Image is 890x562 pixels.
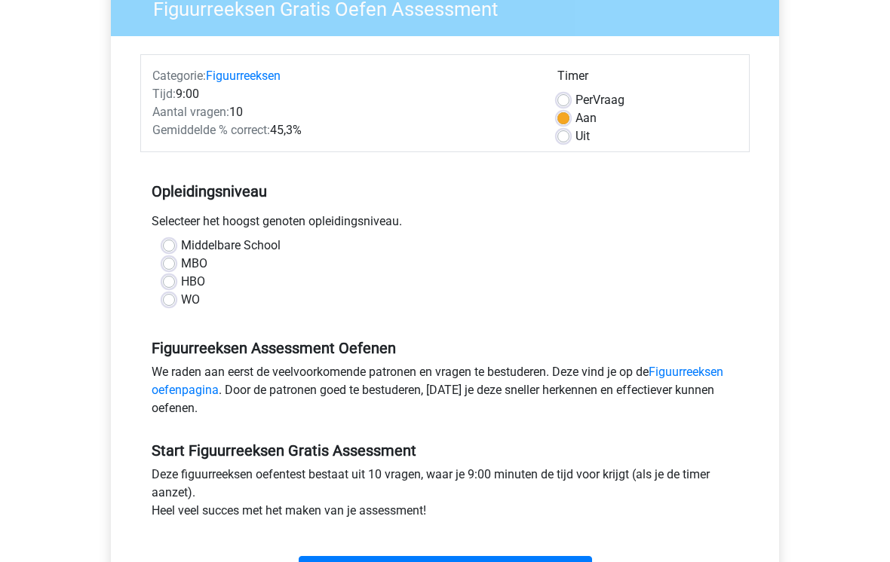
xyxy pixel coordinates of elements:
span: Aantal vragen: [152,105,229,119]
div: Selecteer het hoogst genoten opleidingsniveau. [140,212,750,237]
div: Deze figuurreeksen oefentest bestaat uit 10 vragen, waar je 9:00 minuten de tijd voor krijgt (als... [140,466,750,526]
a: Figuurreeksen [206,69,281,83]
h5: Figuurreeksen Assessment Oefenen [152,339,738,357]
div: 9:00 [141,85,546,103]
h5: Opleidingsniveau [152,176,738,206]
span: Gemiddelde % correct: [152,123,270,137]
h5: Start Figuurreeksen Gratis Assessment [152,441,738,460]
span: Per [575,93,593,107]
label: Vraag [575,91,625,109]
label: Uit [575,127,590,145]
div: We raden aan eerst de veelvoorkomende patronen en vragen te bestuderen. Deze vind je op de . Door... [140,363,750,423]
label: MBO [181,255,207,273]
label: HBO [181,273,205,291]
div: 10 [141,103,546,121]
div: 45,3% [141,121,546,139]
span: Categorie: [152,69,206,83]
label: Middelbare School [181,237,281,255]
span: Tijd: [152,87,176,101]
label: Aan [575,109,597,127]
label: WO [181,291,200,309]
div: Timer [557,67,738,91]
